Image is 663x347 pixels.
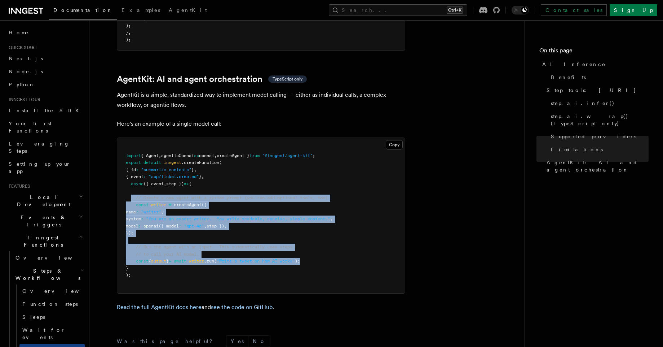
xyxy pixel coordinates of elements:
button: Yes [226,336,248,347]
span: { id [126,167,136,172]
span: , [330,216,333,221]
a: Home [6,26,85,39]
span: ); [126,23,131,28]
span: Overview [16,255,90,261]
span: .createFunction [181,160,219,165]
span: "summarize-contents" [141,167,191,172]
span: "gpt-4o" [184,224,204,229]
span: // Run the agent with an input. This automatically uses steps [136,244,292,250]
button: Search...Ctrl+K [329,4,467,16]
a: AgentKit: AI and agent orchestrationTypeScript only [117,74,307,84]
a: AgentKit [164,2,211,19]
span: : [136,209,138,214]
a: Python [6,78,85,91]
span: // Create a new agent with a system prompt (you can add optional tools, too) [136,195,328,200]
span: { Agent [141,153,159,158]
span: Install the SDK [9,108,83,113]
a: Step tools: [URL] [544,84,649,97]
span: export [126,160,141,165]
button: Copy [386,140,403,149]
a: Supported providers [548,130,649,143]
span: Events & Triggers [6,214,79,228]
span: ; [313,153,315,158]
span: openai [199,153,214,158]
span: agenticOpenai [161,153,194,158]
span: Step tools: [URL] [547,87,636,94]
span: = [169,202,171,207]
span: Overview [22,288,97,294]
span: : [136,167,138,172]
span: AgentKit: AI and agent orchestration [547,159,649,173]
span: "You are an expert writer. You write readable, concise, simple content." [146,216,330,221]
p: Here's an example of a single model call: [117,119,405,129]
span: openai [143,224,159,229]
span: ); [126,273,131,278]
span: name [126,209,136,214]
span: Inngest Functions [6,234,78,248]
span: step.ai.infer() [551,100,615,107]
span: : [143,174,146,179]
span: TypeScript only [273,76,302,82]
button: Inngest Functions [6,231,85,251]
span: createAgent } [217,153,249,158]
a: Read the full AgentKit docs here [117,304,202,311]
span: Function steps [22,301,78,307]
span: // to call your AI model. [136,252,199,257]
span: : [141,216,143,221]
span: Features [6,183,30,189]
p: Was this page helpful? [117,338,217,345]
span: Your first Functions [9,121,52,134]
span: Next.js [9,56,43,61]
span: } [166,259,169,264]
span: ({ model [159,224,179,229]
span: ({ [202,202,207,207]
span: const [136,259,149,264]
span: , [204,224,207,229]
button: Steps & Workflows [13,264,85,285]
span: "app/ticket.created" [149,174,199,179]
span: = [169,259,171,264]
a: Function steps [19,298,85,311]
span: writer [151,202,166,207]
a: see the code on GitHub [211,304,273,311]
span: Leveraging Steps [9,141,70,154]
span: , [164,181,166,186]
span: , [224,224,227,229]
span: import [126,153,141,158]
a: Documentation [49,2,117,20]
span: Documentation [53,7,113,13]
span: ); [126,37,131,42]
span: Local Development [6,194,79,208]
span: Setting up your app [9,161,71,174]
span: Quick start [6,45,37,51]
span: }); [126,230,133,235]
a: Your first Functions [6,117,85,137]
a: Limitations [548,143,649,156]
span: : [179,224,181,229]
span: as [194,153,199,158]
span: } [126,30,128,35]
a: Contact sales [541,4,607,16]
span: Benefits [551,74,586,81]
a: step.ai.infer() [548,97,649,110]
span: const [136,202,149,207]
span: Node.js [9,69,43,74]
span: system [126,216,141,221]
span: , [194,167,196,172]
span: "@inngest/agent-kit" [262,153,313,158]
a: Install the SDK [6,104,85,117]
a: Node.js [6,65,85,78]
p: and . [117,302,405,312]
span: .run [204,259,214,264]
span: Wait for events [22,327,65,340]
a: Benefits [548,71,649,84]
span: ({ event [143,181,164,186]
span: Home [9,29,29,36]
span: ( [219,160,222,165]
span: , [128,30,131,35]
span: default [143,160,161,165]
span: Python [9,82,35,87]
a: Sign Up [610,4,657,16]
span: step }) [207,224,224,229]
p: AgentKit is a simple, standardized way to implement model calling — either as individual calls, a... [117,90,405,110]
